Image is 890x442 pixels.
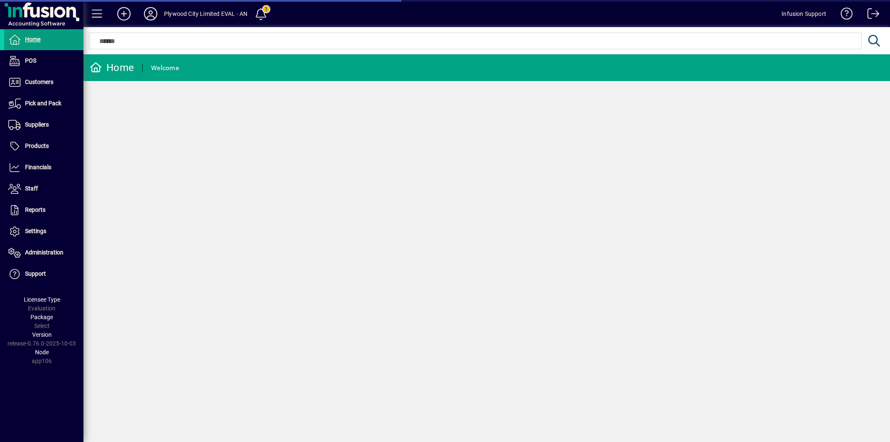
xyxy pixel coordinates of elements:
[25,57,36,64] span: POS
[111,6,137,21] button: Add
[25,79,53,85] span: Customers
[4,93,83,114] a: Pick and Pack
[25,270,46,277] span: Support
[32,331,52,338] span: Version
[861,2,880,29] a: Logout
[4,178,83,199] a: Staff
[30,314,53,320] span: Package
[25,228,46,234] span: Settings
[164,7,247,20] div: Plywood City Limited EVAL - AN
[25,142,49,149] span: Products
[35,349,49,356] span: Node
[782,7,826,20] div: Infusion Support
[151,61,179,75] div: Welcome
[25,100,61,107] span: Pick and Pack
[25,249,63,256] span: Administration
[24,296,60,303] span: Licensee Type
[4,114,83,135] a: Suppliers
[4,242,83,263] a: Administration
[4,72,83,93] a: Customers
[4,157,83,178] a: Financials
[25,206,45,213] span: Reports
[25,185,38,192] span: Staff
[25,121,49,128] span: Suppliers
[4,51,83,71] a: POS
[4,264,83,285] a: Support
[137,6,164,21] button: Profile
[4,200,83,221] a: Reports
[4,221,83,242] a: Settings
[90,61,134,74] div: Home
[835,2,853,29] a: Knowledge Base
[25,164,51,170] span: Financials
[4,136,83,157] a: Products
[25,36,40,43] span: Home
